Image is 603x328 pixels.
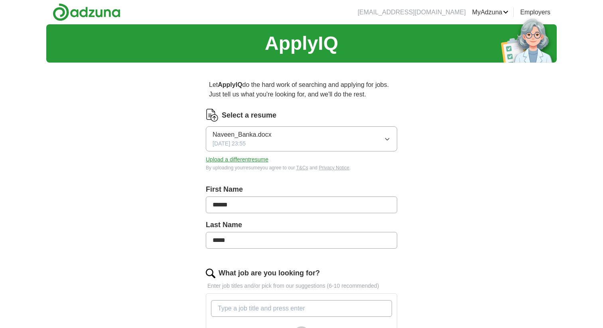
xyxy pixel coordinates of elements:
button: Upload a differentresume [206,155,268,164]
p: Let do the hard work of searching and applying for jobs. Just tell us what you're looking for, an... [206,77,397,102]
label: First Name [206,184,397,195]
div: By uploading your resume you agree to our and . [206,164,397,171]
span: Naveen_Banka.docx [213,130,272,139]
a: Employers [520,8,550,17]
img: CV Icon [206,109,219,122]
img: Adzuna logo [53,3,120,21]
span: [DATE] 23:55 [213,139,246,148]
label: Select a resume [222,110,276,121]
input: Type a job title and press enter [211,300,392,317]
h1: ApplyIQ [265,29,338,58]
label: What job are you looking for? [219,268,320,279]
a: MyAdzuna [472,8,509,17]
strong: ApplyIQ [218,81,242,88]
a: Privacy Notice [319,165,349,171]
a: T&Cs [296,165,308,171]
img: search.png [206,269,215,278]
li: [EMAIL_ADDRESS][DOMAIN_NAME] [358,8,466,17]
button: Naveen_Banka.docx[DATE] 23:55 [206,126,397,151]
label: Last Name [206,220,397,230]
p: Enter job titles and/or pick from our suggestions (6-10 recommended) [206,282,397,290]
